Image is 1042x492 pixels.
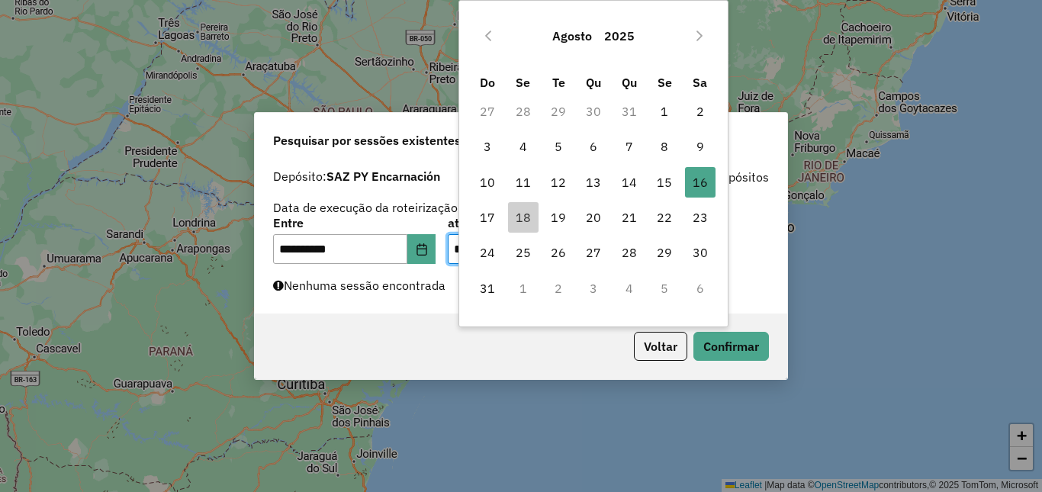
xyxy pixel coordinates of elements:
[578,237,609,268] span: 27
[448,214,610,232] label: até
[685,96,716,127] span: 2
[612,94,647,129] td: 31
[273,167,440,185] label: Depósito:
[622,75,637,90] span: Qu
[576,129,611,164] td: 6
[682,200,717,235] td: 23
[480,75,495,90] span: Do
[576,94,611,129] td: 30
[682,235,717,270] td: 30
[472,273,503,304] span: 31
[647,165,682,200] td: 15
[407,234,436,265] button: Choose Date
[578,167,609,198] span: 13
[578,202,609,233] span: 20
[472,167,503,198] span: 10
[552,75,565,90] span: Te
[470,129,505,164] td: 3
[508,167,539,198] span: 11
[685,167,716,198] span: 16
[506,129,541,164] td: 4
[576,165,611,200] td: 13
[649,237,680,268] span: 29
[647,94,682,129] td: 1
[470,165,505,200] td: 10
[612,129,647,164] td: 7
[543,237,574,268] span: 26
[612,235,647,270] td: 28
[685,237,716,268] span: 30
[541,271,576,306] td: 2
[543,131,574,162] span: 5
[647,271,682,306] td: 5
[576,200,611,235] td: 20
[543,202,574,233] span: 19
[685,131,716,162] span: 9
[541,165,576,200] td: 12
[649,131,680,162] span: 8
[472,202,503,233] span: 17
[693,332,769,361] button: Confirmar
[273,198,462,217] label: Data de execução da roteirização:
[576,235,611,270] td: 27
[541,94,576,129] td: 29
[598,18,641,54] button: Choose Year
[506,94,541,129] td: 28
[634,332,687,361] button: Voltar
[476,24,500,48] button: Previous Month
[682,271,717,306] td: 6
[576,271,611,306] td: 3
[614,202,645,233] span: 21
[506,271,541,306] td: 1
[273,276,445,294] label: Nenhuma sessão encontrada
[470,200,505,235] td: 17
[685,202,716,233] span: 23
[612,165,647,200] td: 14
[546,18,598,54] button: Choose Month
[682,129,717,164] td: 9
[649,167,680,198] span: 15
[649,202,680,233] span: 22
[470,271,505,306] td: 31
[541,129,576,164] td: 5
[508,237,539,268] span: 25
[508,131,539,162] span: 4
[614,131,645,162] span: 7
[647,235,682,270] td: 29
[273,131,461,150] span: Pesquisar por sessões existentes
[506,200,541,235] td: 18
[543,167,574,198] span: 12
[658,75,672,90] span: Se
[578,131,609,162] span: 6
[506,235,541,270] td: 25
[541,200,576,235] td: 19
[647,200,682,235] td: 22
[586,75,601,90] span: Qu
[693,75,707,90] span: Sa
[682,165,717,200] td: 16
[472,237,503,268] span: 24
[614,237,645,268] span: 28
[470,235,505,270] td: 24
[506,165,541,200] td: 11
[647,129,682,164] td: 8
[612,200,647,235] td: 21
[612,271,647,306] td: 4
[516,75,530,90] span: Se
[273,214,436,232] label: Entre
[682,94,717,129] td: 2
[649,96,680,127] span: 1
[614,167,645,198] span: 14
[472,131,503,162] span: 3
[541,235,576,270] td: 26
[508,202,539,233] span: 18
[326,169,440,184] strong: SAZ PY Encarnación
[687,24,712,48] button: Next Month
[470,94,505,129] td: 27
